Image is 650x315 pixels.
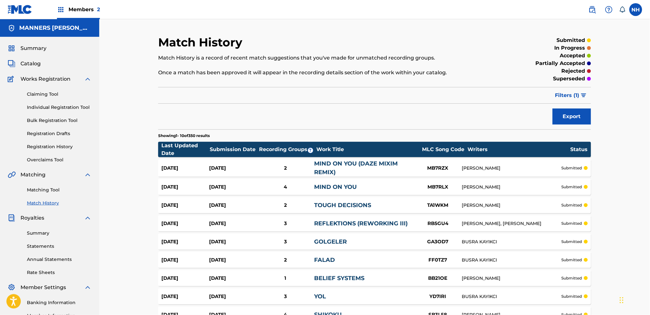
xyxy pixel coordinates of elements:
div: Recording Groups [258,146,316,153]
div: [DATE] [209,238,257,246]
span: ? [308,148,313,153]
p: partially accepted [536,60,585,67]
h5: MANNERS MCDADE MUSIC PUBLISHING LIMITED [19,24,92,32]
div: Writers [468,146,570,153]
img: Top Rightsholders [57,6,65,13]
div: 1 [257,275,314,282]
div: RB5GU4 [414,220,462,227]
img: Member Settings [8,284,15,291]
div: 3 [257,293,314,300]
img: filter [581,93,587,97]
p: submitted [562,275,582,281]
div: [DATE] [209,275,257,282]
a: Claiming Tool [27,91,92,98]
div: [DATE] [209,293,257,300]
a: FALAD [314,256,335,263]
div: [PERSON_NAME] [462,202,562,209]
a: Individual Registration Tool [27,104,92,111]
span: Summary [20,44,46,52]
div: FF0TZ7 [414,256,462,264]
span: Members [69,6,100,13]
p: submitted [557,36,585,44]
img: Matching [8,171,16,179]
a: YOL [314,293,326,300]
p: superseded [553,75,585,83]
div: [PERSON_NAME] [462,165,562,172]
div: BUSRA KAYIKCI [462,257,562,263]
div: MLC Song Code [419,146,467,153]
p: submitted [562,165,582,171]
div: 3 [257,220,314,227]
div: Work Title [316,146,419,153]
img: Catalog [8,60,15,68]
a: MIND ON YOU (DAZE MIXIM REMIX) [314,160,398,176]
img: expand [84,171,92,179]
a: TOUGH DECISIONS [314,202,371,209]
div: Drag [620,291,624,310]
div: [DATE] [161,256,209,264]
a: Overclaims Tool [27,157,92,163]
div: [PERSON_NAME] [462,184,562,190]
a: Summary [27,230,92,237]
button: Export [553,109,591,125]
div: MB7RZX [414,165,462,172]
img: Accounts [8,24,15,32]
div: [DATE] [161,238,209,246]
div: [DATE] [161,183,209,191]
div: [DATE] [161,165,209,172]
a: Registration History [27,143,92,150]
a: CatalogCatalog [8,60,41,68]
a: Registration Drafts [27,130,92,137]
a: Matching Tool [27,187,92,193]
img: expand [84,214,92,222]
a: Match History [27,200,92,206]
a: Statements [27,243,92,250]
span: Member Settings [20,284,66,291]
div: Notifications [619,6,626,13]
p: submitted [562,184,582,190]
div: [DATE] [209,202,257,209]
div: [DATE] [161,220,209,227]
a: Public Search [586,3,599,16]
div: [DATE] [161,275,209,282]
div: Help [603,3,615,16]
div: BUSRA KAYIKCI [462,293,562,300]
div: 4 [257,183,314,191]
div: [DATE] [209,183,257,191]
span: Matching [20,171,45,179]
a: Bulk Registration Tool [27,117,92,124]
div: [DATE] [209,165,257,172]
div: Submission Date [210,146,258,153]
div: 2 [257,256,314,264]
img: MLC Logo [8,5,32,14]
p: submitted [562,202,582,208]
a: SummarySummary [8,44,46,52]
p: submitted [562,294,582,299]
span: 2 [97,6,100,12]
p: submitted [562,239,582,245]
div: [DATE] [209,220,257,227]
div: YD7IRI [414,293,462,300]
div: TA1WKM [414,202,462,209]
p: Match History is a record of recent match suggestions that you've made for unmatched recording gr... [158,54,492,62]
div: BB21OE [414,275,462,282]
p: accepted [560,52,585,60]
span: Catalog [20,60,41,68]
div: 3 [257,238,314,246]
div: 2 [257,202,314,209]
span: Filters ( 1 ) [555,92,580,99]
p: in progress [555,44,585,52]
img: Royalties [8,214,15,222]
a: BELIEF SYSTEMS [314,275,364,282]
a: Banking Information [27,299,92,306]
div: 2 [257,165,314,172]
iframe: Chat Widget [618,284,650,315]
a: GOLGELER [314,238,347,245]
p: submitted [562,221,582,226]
img: help [605,6,613,13]
p: submitted [562,257,582,263]
div: [PERSON_NAME] [462,275,562,282]
div: BUSRA KAYIKCI [462,238,562,245]
h2: Match History [158,35,246,50]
